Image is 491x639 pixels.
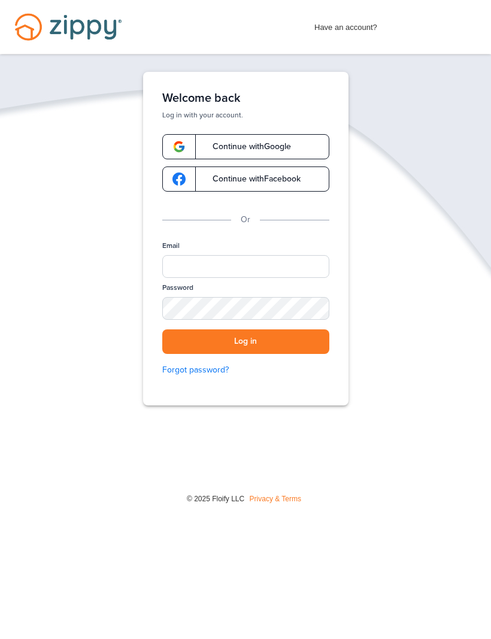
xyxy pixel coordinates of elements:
[172,140,186,153] img: google-logo
[201,143,291,151] span: Continue with Google
[314,15,377,34] span: Have an account?
[162,134,329,159] a: google-logoContinue withGoogle
[162,91,329,105] h1: Welcome back
[187,495,244,503] span: © 2025 Floify LLC
[162,364,329,377] a: Forgot password?
[162,166,329,192] a: google-logoContinue withFacebook
[162,255,329,278] input: Email
[250,495,301,503] a: Privacy & Terms
[162,329,329,354] button: Log in
[172,172,186,186] img: google-logo
[162,283,193,293] label: Password
[162,297,329,320] input: Password
[162,110,329,120] p: Log in with your account.
[241,213,250,226] p: Or
[201,175,301,183] span: Continue with Facebook
[162,241,180,251] label: Email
